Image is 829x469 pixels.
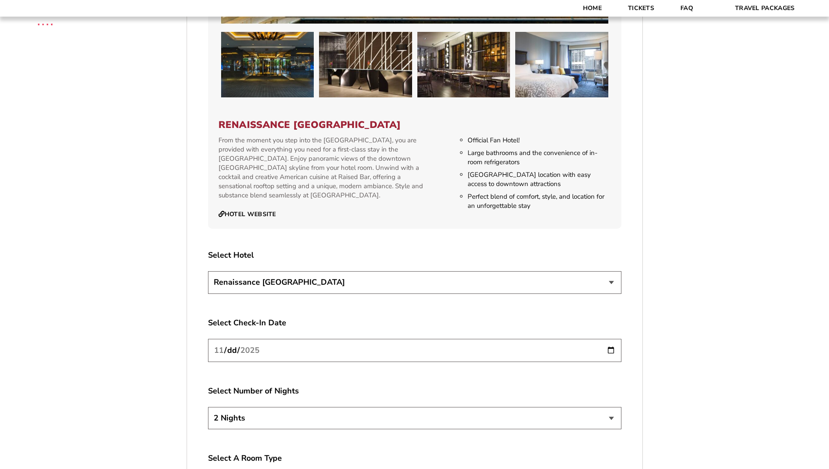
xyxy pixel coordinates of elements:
[417,32,510,97] img: Renaissance Chicago Downtown Hotel
[208,453,621,464] label: Select A Room Type
[208,386,621,397] label: Select Number of Nights
[468,170,610,189] li: [GEOGRAPHIC_DATA] location with easy access to downtown attractions
[219,210,276,218] a: Hotel Website
[221,32,314,97] img: Renaissance Chicago Downtown Hotel
[219,119,611,131] h3: Renaissance [GEOGRAPHIC_DATA]
[208,250,621,261] label: Select Hotel
[208,317,621,328] label: Select Check-In Date
[468,192,610,210] li: Perfect blend of comfort, style, and location for an unforgettable stay
[219,136,428,200] p: From the moment you step into the [GEOGRAPHIC_DATA], you are provided with everything you need fo...
[515,32,608,97] img: Renaissance Chicago Downtown Hotel
[319,32,412,97] img: Renaissance Chicago Downtown Hotel
[468,136,610,145] li: Official Fan Hotel!
[468,148,610,167] li: Large bathrooms and the convenience of in-room refrigerators
[26,4,64,42] img: CBS Sports Thanksgiving Classic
